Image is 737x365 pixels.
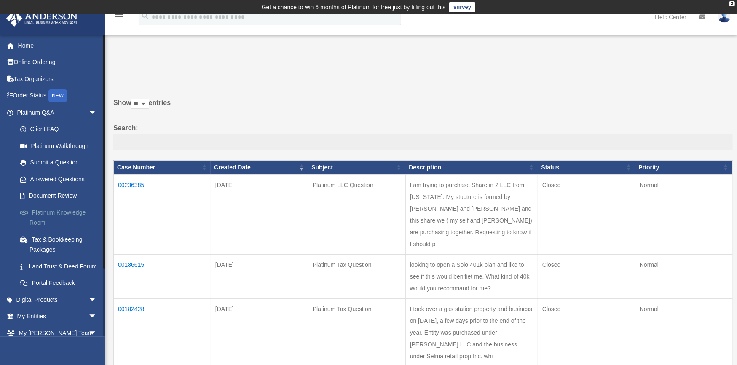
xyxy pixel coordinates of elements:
[4,10,80,27] img: Anderson Advisors Platinum Portal
[308,174,405,254] td: Platinum LLC Question
[6,325,110,341] a: My [PERSON_NAME] Teamarrow_drop_down
[114,174,211,254] td: 00236385
[6,54,110,71] a: Online Ordering
[12,258,110,275] a: Land Trust & Deed Forum
[729,1,735,6] div: close
[12,275,110,292] a: Portal Feedback
[6,308,110,325] a: My Entitiesarrow_drop_down
[635,254,733,298] td: Normal
[12,154,110,171] a: Submit a Question
[405,160,538,174] th: Description: activate to sort column ascending
[211,160,308,174] th: Created Date: activate to sort column ascending
[718,11,731,23] img: User Pic
[113,122,733,150] label: Search:
[211,254,308,298] td: [DATE]
[262,2,446,12] div: Get a chance to win 6 months of Platinum for free just by filling out this
[449,2,475,12] a: survey
[6,291,110,308] a: Digital Productsarrow_drop_down
[12,188,110,204] a: Document Review
[114,15,124,22] a: menu
[308,160,405,174] th: Subject: activate to sort column ascending
[113,97,733,117] label: Show entries
[114,12,124,22] i: menu
[12,231,110,258] a: Tax & Bookkeeping Packages
[635,174,733,254] td: Normal
[6,87,110,105] a: Order StatusNEW
[635,160,733,174] th: Priority: activate to sort column ascending
[538,160,635,174] th: Status: activate to sort column ascending
[88,325,105,342] span: arrow_drop_down
[88,308,105,325] span: arrow_drop_down
[12,204,110,231] a: Platinum Knowledge Room
[141,11,150,21] i: search
[113,134,733,150] input: Search:
[6,70,110,87] a: Tax Organizers
[114,160,211,174] th: Case Number: activate to sort column ascending
[211,174,308,254] td: [DATE]
[538,254,635,298] td: Closed
[12,137,110,154] a: Platinum Walkthrough
[88,104,105,121] span: arrow_drop_down
[12,171,105,188] a: Answered Questions
[131,99,149,109] select: Showentries
[114,254,211,298] td: 00186615
[405,174,538,254] td: I am trying to purchase Share in 2 LLC from [US_STATE]. My stucture is formed by [PERSON_NAME] an...
[538,174,635,254] td: Closed
[48,89,67,102] div: NEW
[6,37,110,54] a: Home
[88,291,105,309] span: arrow_drop_down
[12,121,110,138] a: Client FAQ
[308,254,405,298] td: Platinum Tax Question
[405,254,538,298] td: looking to open a Solo 401k plan and like to see if this would benifiet me. What kind of 40k woul...
[6,104,110,121] a: Platinum Q&Aarrow_drop_down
